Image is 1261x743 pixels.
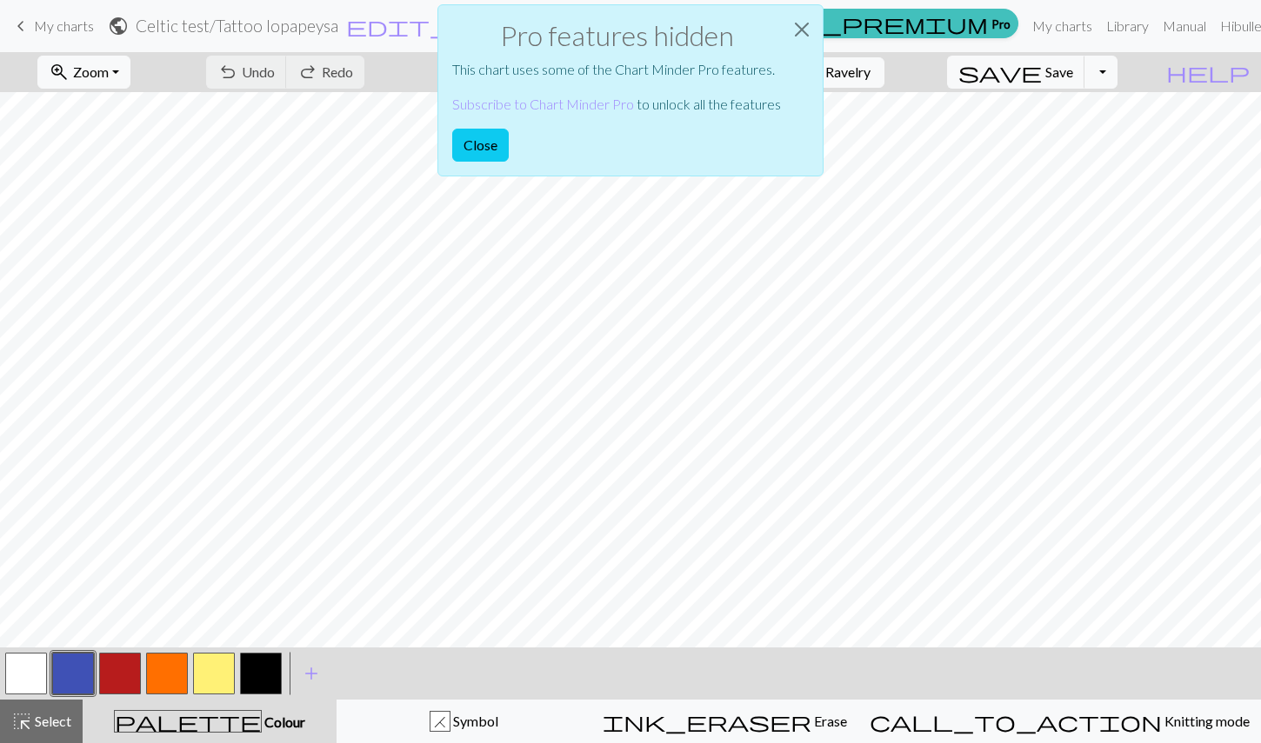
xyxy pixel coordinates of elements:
span: ink_eraser [603,709,811,733]
button: Close [781,5,823,54]
span: Erase [811,713,847,729]
span: palette [115,709,261,733]
button: Close [452,129,509,162]
a: Subscribe to Chart Minder Pro [452,96,634,112]
button: Erase [591,700,858,743]
span: call_to_action [870,709,1162,733]
span: Knitting mode [1162,713,1250,729]
span: Symbol [450,713,498,729]
span: highlight_alt [11,709,32,733]
div: H [430,712,450,733]
span: add [301,661,322,686]
span: Select [32,713,71,729]
span: Colour [262,713,305,730]
h2: Pro features hidden [452,19,781,52]
p: to unlock all the features [452,94,781,115]
p: This chart uses some of the Chart Minder Pro features. [452,59,781,80]
button: H Symbol [337,700,591,743]
button: Colour [83,700,337,743]
button: Knitting mode [858,700,1261,743]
